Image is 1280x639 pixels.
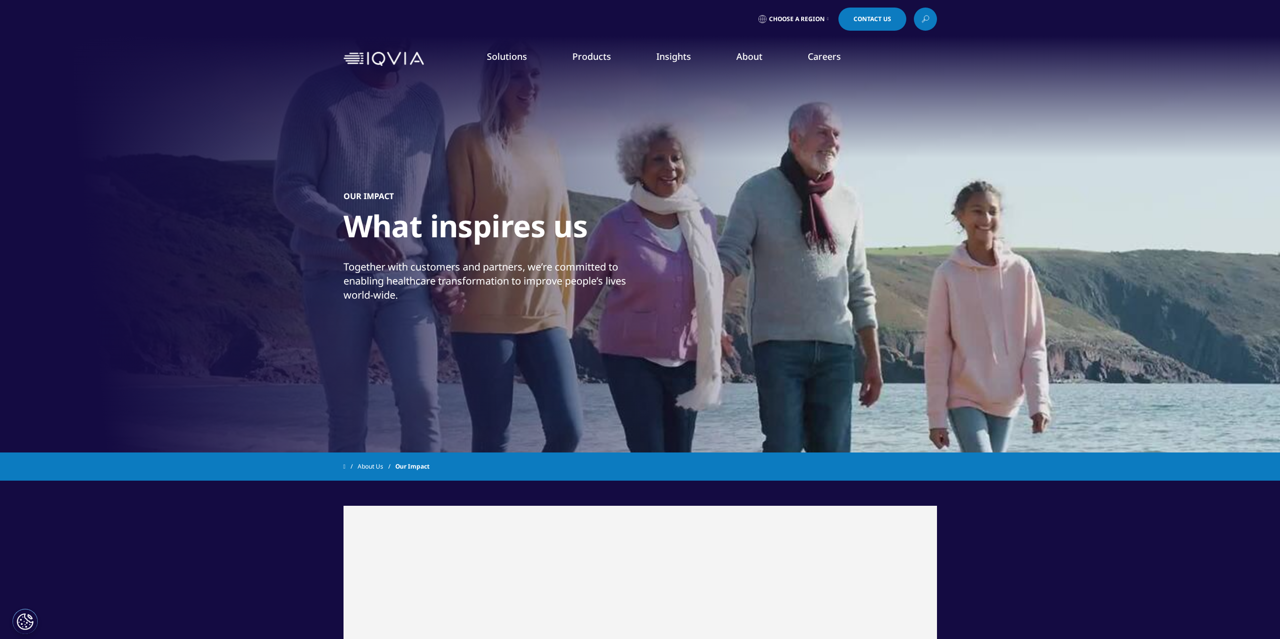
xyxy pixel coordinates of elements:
[358,458,395,476] a: About Us
[428,35,937,82] nav: Primary
[572,50,611,62] a: Products
[769,15,825,23] span: Choose a Region
[808,50,841,62] a: Careers
[487,50,527,62] a: Solutions
[344,191,394,201] h5: Our Impact
[344,207,587,251] h1: What inspires us
[838,8,906,31] a: Contact Us
[854,16,891,22] span: Contact Us
[395,458,430,476] span: Our Impact
[344,260,638,302] div: Together with customers and partners, we’re committed to enabling healthcare transformation to im...
[736,50,762,62] a: About
[13,609,38,634] button: Cookies Settings
[344,52,424,66] img: IQVIA Healthcare Information Technology and Pharma Clinical Research Company
[656,50,691,62] a: Insights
